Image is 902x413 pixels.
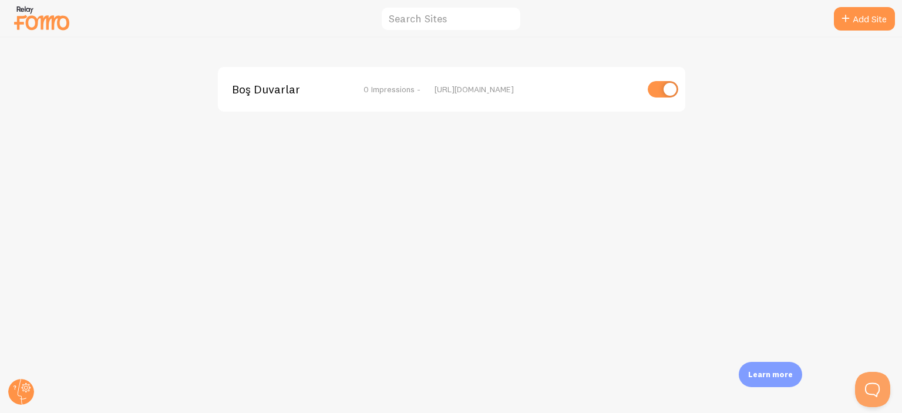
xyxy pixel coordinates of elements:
img: fomo-relay-logo-orange.svg [12,3,71,33]
span: Boş Duvarlar [232,84,327,95]
div: Learn more [739,362,802,387]
iframe: Help Scout Beacon - Open [855,372,890,407]
div: [URL][DOMAIN_NAME] [435,84,637,95]
p: Learn more [748,369,793,380]
span: 0 Impressions - [364,84,420,95]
